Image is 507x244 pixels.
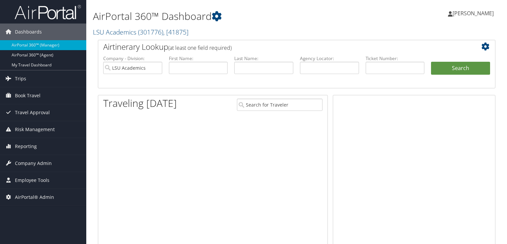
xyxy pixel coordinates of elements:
[93,28,188,37] a: LSU Academics
[15,172,49,189] span: Employee Tools
[453,10,494,17] span: [PERSON_NAME]
[93,9,365,23] h1: AirPortal 360™ Dashboard
[237,99,323,111] input: Search for Traveler
[448,3,500,23] a: [PERSON_NAME]
[103,55,162,62] label: Company - Division:
[169,55,228,62] label: First Name:
[300,55,359,62] label: Agency Locator:
[431,62,490,75] button: Search
[15,4,81,20] img: airportal-logo.png
[15,138,37,155] span: Reporting
[15,87,40,104] span: Book Travel
[234,55,293,62] label: Last Name:
[15,155,52,172] span: Company Admin
[168,44,232,51] span: (at least one field required)
[15,24,42,40] span: Dashboards
[15,189,54,205] span: AirPortal® Admin
[103,41,457,52] h2: Airtinerary Lookup
[15,104,50,121] span: Travel Approval
[15,121,55,138] span: Risk Management
[138,28,163,37] span: ( 301776 )
[366,55,425,62] label: Ticket Number:
[103,96,177,110] h1: Traveling [DATE]
[15,70,26,87] span: Trips
[163,28,188,37] span: , [ 41875 ]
